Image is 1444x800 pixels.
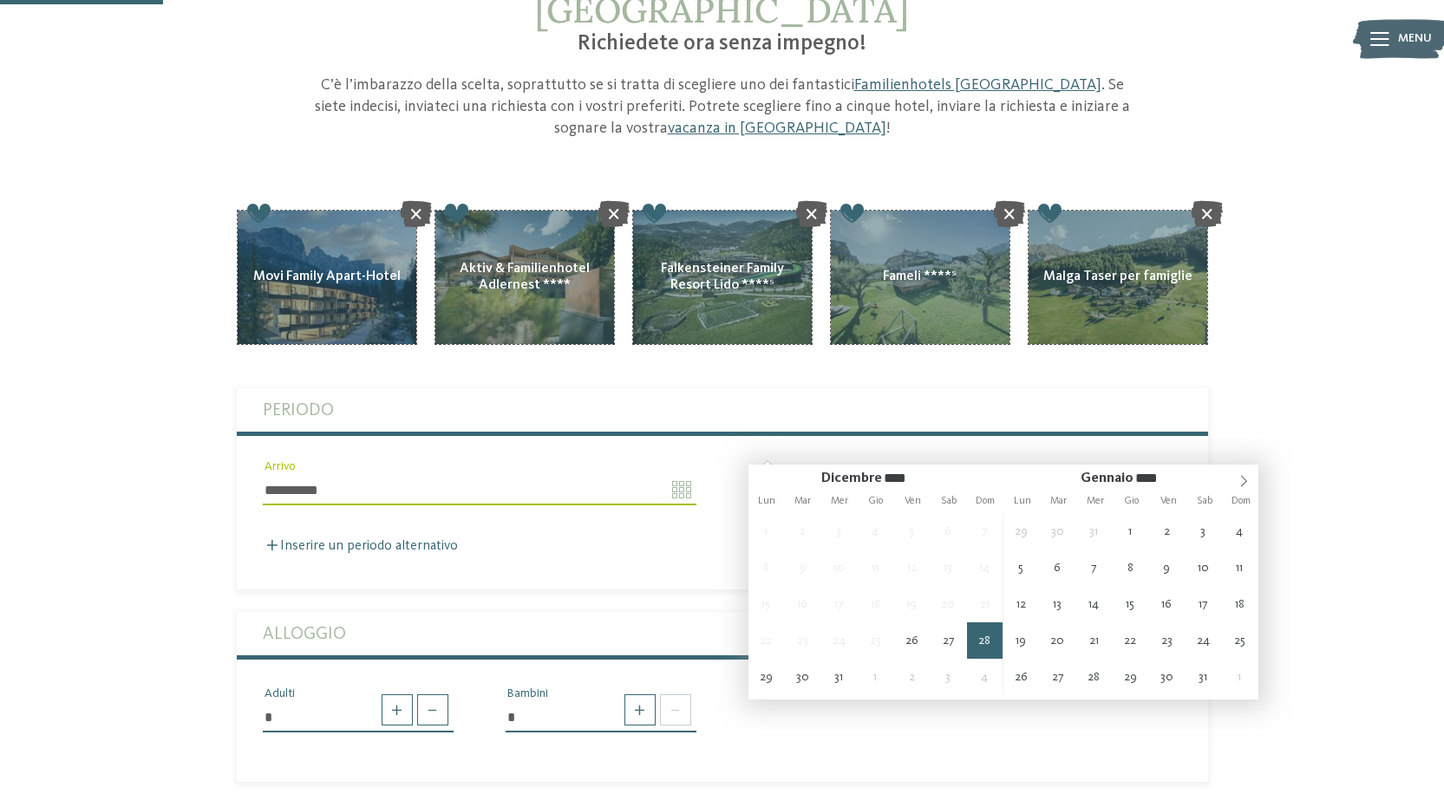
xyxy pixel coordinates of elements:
span: Gennaio 1, 2026 [1113,513,1149,550]
span: Gennaio 17, 2026 [1186,586,1222,622]
span: Gennaio 26, 2026 [1003,659,1040,695]
span: Dicembre 27, 2025 [931,622,967,659]
span: Dicembre 9, 2025 [785,550,821,586]
span: Gennaio 14, 2026 [1076,586,1113,622]
span: Gennaio 13, 2026 [1040,586,1076,622]
span: Dicembre 10, 2025 [821,550,858,586]
span: Dicembre 11, 2025 [858,550,894,586]
span: Gennaio 1, 2026 [858,659,894,695]
span: Gennaio 27, 2026 [1040,659,1076,695]
span: Gennaio 31, 2026 [1186,659,1222,695]
a: vacanza in [GEOGRAPHIC_DATA] [668,120,886,136]
span: Gennaio 9, 2026 [1149,550,1186,586]
span: Gennaio 30, 2026 [1149,659,1186,695]
span: Dicembre 4, 2025 [858,513,894,550]
span: Dicembre 7, 2025 [967,513,1003,550]
span: Ven [894,496,931,506]
span: Mar [785,496,821,506]
span: Dicembre 21, 2025 [967,586,1003,622]
span: Gio [1114,496,1150,506]
span: Gennaio 23, 2026 [1149,622,1186,659]
span: Dicembre 29, 2025 [1003,513,1040,550]
span: Gennaio 25, 2026 [1222,622,1258,659]
p: C’è l’imbarazzo della scelta, soprattutto se si tratta di scegliere uno dei fantastici . Se siete... [310,75,1134,140]
span: Gennaio 11, 2026 [1222,550,1258,586]
span: Gennaio 28, 2026 [1076,659,1113,695]
span: Dicembre 23, 2025 [785,622,821,659]
span: Gennaio 2, 2026 [1149,513,1186,550]
span: Lun [1004,496,1041,506]
span: Dicembre 12, 2025 [894,550,931,586]
span: Dicembre 14, 2025 [967,550,1003,586]
span: Gennaio 12, 2026 [1003,586,1040,622]
span: Richiedete ora senza impegno! [578,33,866,55]
span: Dicembre 24, 2025 [821,622,858,659]
span: Dicembre 19, 2025 [894,586,931,622]
span: Dicembre 2, 2025 [785,513,821,550]
span: Dicembre 26, 2025 [894,622,931,659]
span: Dicembre 13, 2025 [931,550,967,586]
span: Gennaio 4, 2026 [967,659,1003,695]
span: Dom [1223,496,1259,506]
span: Gennaio 4, 2026 [1222,513,1258,550]
span: Dicembre 29, 2025 [748,659,785,695]
span: Dicembre 17, 2025 [821,586,858,622]
span: Dicembre 18, 2025 [858,586,894,622]
span: Gennaio 24, 2026 [1186,622,1222,659]
span: Sab [1186,496,1223,506]
span: Gennaio 5, 2026 [1003,550,1040,586]
span: Gennaio 8, 2026 [1113,550,1149,586]
span: Gennaio 2, 2026 [894,659,931,695]
span: Dicembre 5, 2025 [894,513,931,550]
span: Dicembre 3, 2025 [821,513,858,550]
span: Dicembre 31, 2025 [1076,513,1113,550]
span: Mer [1077,496,1114,506]
span: Dom [967,496,1003,506]
span: Dicembre 15, 2025 [748,586,785,622]
span: Gennaio 10, 2026 [1186,550,1222,586]
span: Dicembre 8, 2025 [748,550,785,586]
span: Dicembre 20, 2025 [931,586,967,622]
span: Gennaio 16, 2026 [1149,586,1186,622]
span: Gennaio 29, 2026 [1113,659,1149,695]
span: Gio [858,496,894,506]
span: Lun [748,496,785,506]
span: Dicembre 31, 2025 [821,659,858,695]
span: Dicembre 30, 2025 [785,659,821,695]
span: Dicembre 28, 2025 [967,622,1003,659]
span: Dicembre 16, 2025 [785,586,821,622]
span: Dicembre 25, 2025 [858,622,894,659]
span: Gennaio 3, 2026 [1186,513,1222,550]
span: Dicembre [821,472,882,485]
span: Mar [1041,496,1077,506]
span: Gennaio [1081,472,1134,485]
span: Gennaio 3, 2026 [931,659,967,695]
label: Inserire un periodo alternativo [263,539,458,553]
span: Febbraio 1, 2026 [1222,659,1258,695]
a: Familienhotels [GEOGRAPHIC_DATA] [854,77,1101,93]
span: Gennaio 19, 2026 [1003,622,1040,659]
span: Gennaio 6, 2026 [1040,550,1076,586]
span: Ven [1150,496,1186,506]
input: Year [882,471,934,485]
span: Sab [931,496,967,506]
span: Gennaio 21, 2026 [1076,622,1113,659]
input: Year [1134,471,1186,485]
span: Dicembre 30, 2025 [1040,513,1076,550]
span: Gennaio 22, 2026 [1113,622,1149,659]
span: Dicembre 1, 2025 [748,513,785,550]
span: Dicembre 22, 2025 [748,622,785,659]
label: Periodo [263,388,1182,432]
span: Dicembre 6, 2025 [931,513,967,550]
span: Gennaio 20, 2026 [1040,622,1076,659]
span: Mer [821,496,858,506]
label: Alloggio [263,612,1182,655]
span: Gennaio 18, 2026 [1222,586,1258,622]
span: Gennaio 15, 2026 [1113,586,1149,622]
span: Gennaio 7, 2026 [1076,550,1113,586]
